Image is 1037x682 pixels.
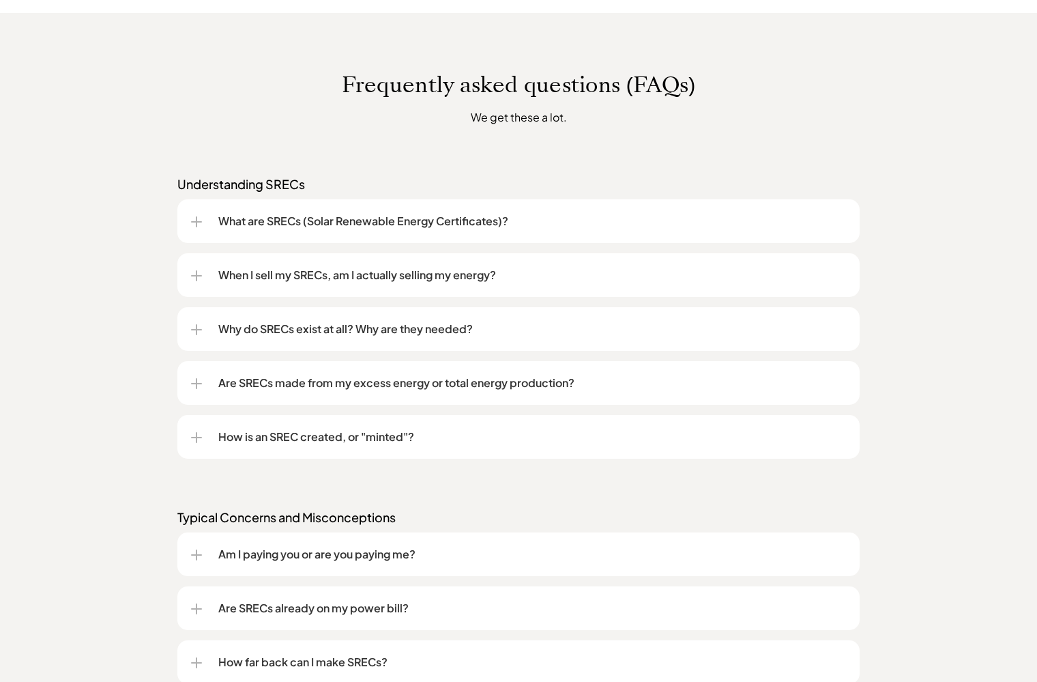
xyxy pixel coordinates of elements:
p: We get these a lot. [266,109,772,126]
p: What are SRECs (Solar Renewable Energy Certificates)? [218,213,846,229]
p: Typical Concerns and Misconceptions [177,509,860,526]
p: Frequently asked questions (FAQs) [130,72,907,98]
p: How far back can I make SRECs? [218,654,846,670]
p: Why do SRECs exist at all? Why are they needed? [218,321,846,337]
p: Are SRECs made from my excess energy or total energy production? [218,375,846,391]
p: Understanding SRECs [177,176,860,193]
p: Are SRECs already on my power bill? [218,600,846,616]
p: When I sell my SRECs, am I actually selling my energy? [218,267,846,283]
p: How is an SREC created, or "minted"? [218,429,846,445]
p: Am I paying you or are you paying me? [218,546,846,563]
